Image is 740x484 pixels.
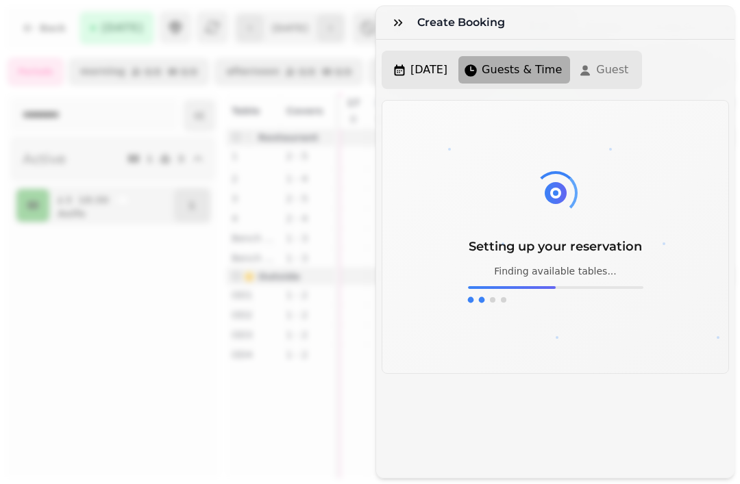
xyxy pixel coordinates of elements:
[596,62,628,78] span: Guest
[482,62,562,78] span: Guests & Time
[468,237,643,256] h3: Setting up your reservation
[417,14,510,31] h3: Create Booking
[410,62,447,78] span: [DATE]
[468,264,643,278] p: Finding available tables...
